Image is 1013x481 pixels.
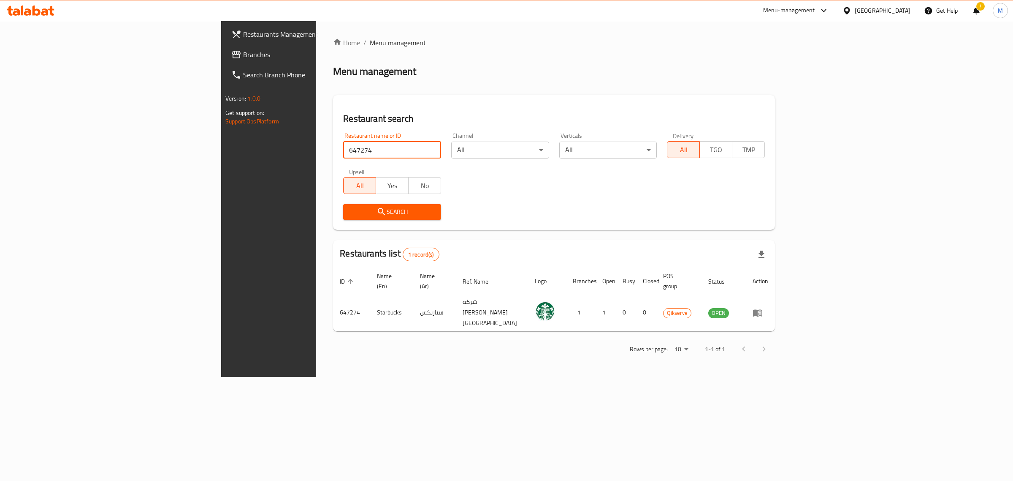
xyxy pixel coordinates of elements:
span: Branches [243,49,384,60]
span: Name (Ar) [420,271,446,291]
div: Menu [753,308,768,318]
table: enhanced table [333,268,775,331]
div: All [451,142,549,159]
td: 1 [566,294,596,331]
span: TGO [703,144,729,156]
td: Starbucks [370,294,413,331]
th: Closed [636,268,656,294]
th: Logo [528,268,566,294]
span: 1 record(s) [403,251,439,259]
span: Yes [379,180,405,192]
p: Rows per page: [630,344,668,355]
span: All [347,180,373,192]
span: Qikserve [664,308,691,318]
span: Version: [225,93,246,104]
span: POS group [663,271,691,291]
div: Rows per page: [671,343,691,356]
input: Search for restaurant name or ID.. [343,142,441,159]
a: Restaurants Management [225,24,390,44]
td: شركه [PERSON_NAME] - [GEOGRAPHIC_DATA] [456,294,528,331]
img: Starbucks [535,301,556,322]
th: Action [746,268,775,294]
td: 0 [636,294,656,331]
span: Get support on: [225,107,264,118]
button: TMP [732,141,765,158]
div: [GEOGRAPHIC_DATA] [855,6,910,15]
span: Name (En) [377,271,403,291]
button: Yes [376,177,409,194]
p: 1-1 of 1 [705,344,725,355]
div: All [559,142,657,159]
button: All [343,177,376,194]
span: Search [350,207,434,217]
th: Busy [616,268,636,294]
h2: Restaurant search [343,112,765,125]
span: Restaurants Management [243,29,384,39]
div: Menu-management [763,5,815,16]
span: ID [340,276,356,287]
span: All [671,144,696,156]
div: Export file [751,244,772,265]
span: Menu management [370,38,426,48]
span: TMP [736,144,761,156]
span: No [412,180,438,192]
button: All [667,141,700,158]
span: M [998,6,1003,15]
th: Open [596,268,616,294]
span: Status [708,276,736,287]
span: Ref. Name [463,276,499,287]
label: Upsell [349,169,365,175]
span: 1.0.0 [247,93,260,104]
a: Search Branch Phone [225,65,390,85]
span: OPEN [708,308,729,318]
a: Branches [225,44,390,65]
span: Search Branch Phone [243,70,384,80]
button: Search [343,204,441,220]
td: ستاربكس [413,294,456,331]
td: 0 [616,294,636,331]
button: TGO [699,141,732,158]
th: Branches [566,268,596,294]
a: Support.OpsPlatform [225,116,279,127]
label: Delivery [673,133,694,139]
button: No [408,177,441,194]
td: 1 [596,294,616,331]
nav: breadcrumb [333,38,775,48]
h2: Restaurants list [340,247,439,261]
